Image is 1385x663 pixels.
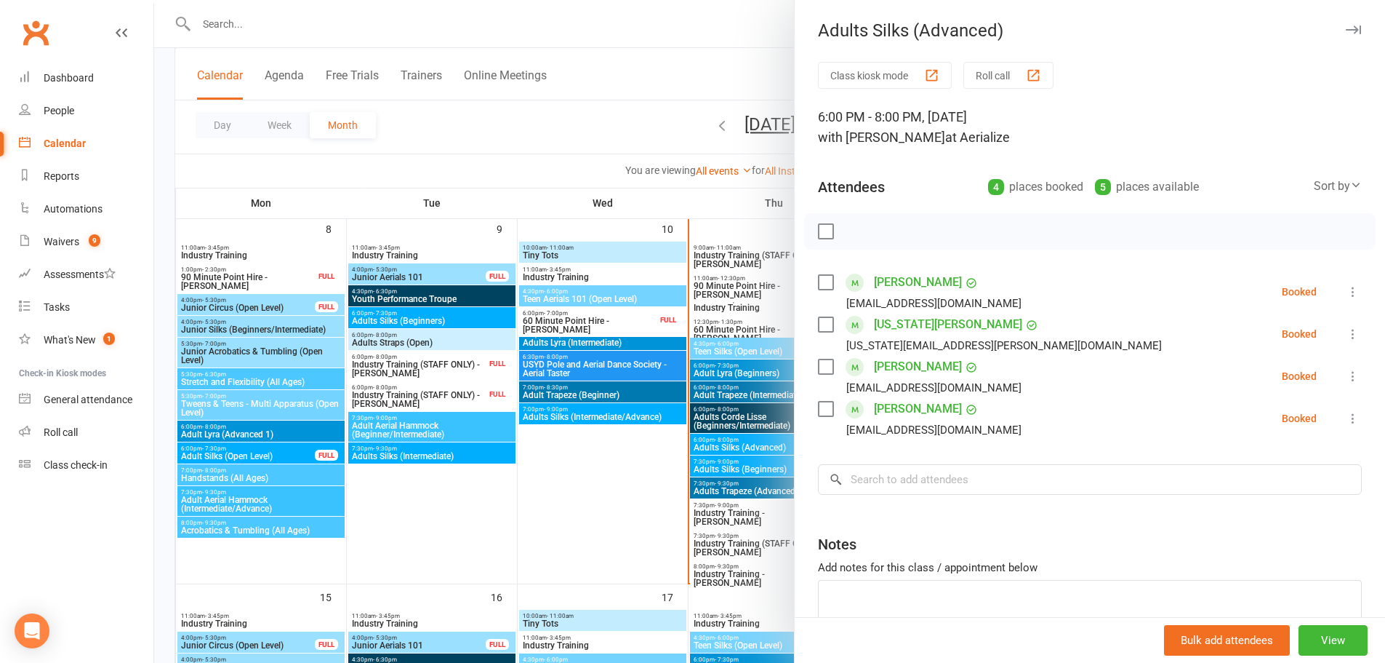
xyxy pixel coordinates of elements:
[15,614,49,648] div: Open Intercom Messenger
[818,177,885,197] div: Attendees
[818,62,952,89] button: Class kiosk mode
[19,258,153,291] a: Assessments
[17,15,54,51] a: Clubworx
[44,269,116,280] div: Assessments
[1282,329,1317,339] div: Booked
[19,324,153,357] a: What's New1
[1095,179,1111,195] div: 5
[44,203,103,215] div: Automations
[846,336,1162,355] div: [US_STATE][EMAIL_ADDRESS][PERSON_NAME][DOMAIN_NAME]
[846,378,1021,397] div: [EMAIL_ADDRESS][DOMAIN_NAME]
[19,384,153,416] a: General attendance kiosk mode
[988,179,1004,195] div: 4
[19,95,153,127] a: People
[44,72,94,84] div: Dashboard
[19,127,153,160] a: Calendar
[44,459,108,471] div: Class check-in
[44,426,78,438] div: Roll call
[1282,371,1317,381] div: Booked
[1298,625,1368,656] button: View
[1095,177,1199,197] div: places available
[44,301,70,313] div: Tasks
[19,449,153,482] a: Class kiosk mode
[19,160,153,193] a: Reports
[19,226,153,258] a: Waivers 9
[874,397,962,421] a: [PERSON_NAME]
[44,170,79,182] div: Reports
[103,333,115,345] span: 1
[19,416,153,449] a: Roll call
[1164,625,1290,656] button: Bulk add attendees
[44,138,86,149] div: Calendar
[44,105,74,116] div: People
[988,177,1083,197] div: places booked
[1282,413,1317,424] div: Booked
[19,193,153,226] a: Automations
[846,294,1021,313] div: [EMAIL_ADDRESS][DOMAIN_NAME]
[19,62,153,95] a: Dashboard
[818,534,856,555] div: Notes
[44,236,79,247] div: Waivers
[818,107,1362,148] div: 6:00 PM - 8:00 PM, [DATE]
[19,291,153,324] a: Tasks
[846,421,1021,440] div: [EMAIL_ADDRESS][DOMAIN_NAME]
[874,271,962,294] a: [PERSON_NAME]
[874,355,962,378] a: [PERSON_NAME]
[963,62,1053,89] button: Roll call
[795,20,1385,41] div: Adults Silks (Advanced)
[818,130,945,145] span: with [PERSON_NAME]
[945,130,1010,145] span: at Aerialize
[1282,287,1317,297] div: Booked
[818,559,1362,576] div: Add notes for this class / appointment below
[818,464,1362,495] input: Search to add attendees
[44,394,132,405] div: General attendance
[1314,177,1362,196] div: Sort by
[44,334,96,346] div: What's New
[874,313,1022,336] a: [US_STATE][PERSON_NAME]
[89,234,100,247] span: 9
